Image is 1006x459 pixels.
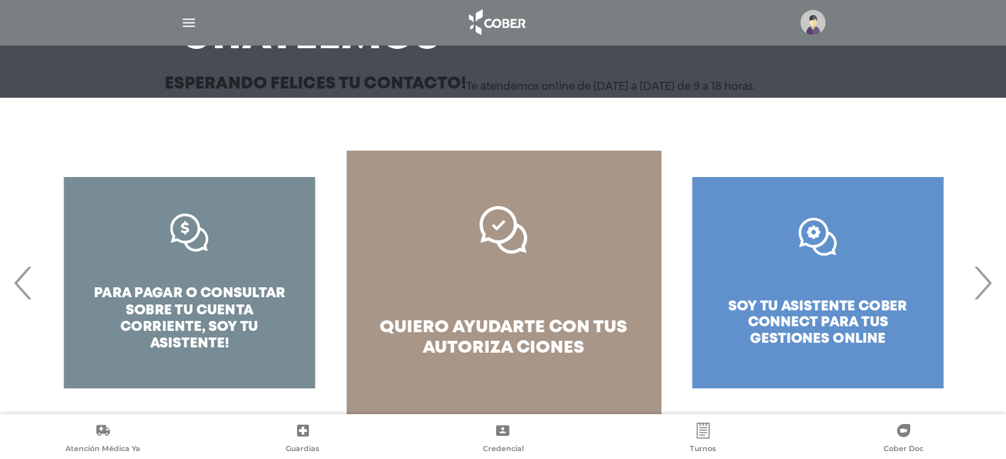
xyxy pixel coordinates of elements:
span: Turnos [690,444,716,456]
img: profile-placeholder.svg [800,10,825,35]
span: quiero ayudarte con tus [380,320,627,335]
p: Te atendemos online de [DATE] a [DATE] de 9 a 18 horas. [466,80,755,92]
a: Atención Médica Ya [3,423,203,456]
h3: Chateemos [181,20,440,55]
span: Cober Doc [884,444,923,456]
span: Previous [11,247,36,318]
a: Turnos [603,423,804,456]
span: Next [970,247,995,318]
a: Credencial [403,423,603,456]
img: Cober_menu-lines-white.svg [181,15,197,31]
a: Cober Doc [803,423,1003,456]
span: Guardias [286,444,319,456]
span: Credencial [482,444,523,456]
span: Atención Médica Ya [65,444,140,456]
img: logo_cober_home-white.png [462,7,531,38]
a: quiero ayudarte con tus autoriza ciones [347,151,661,415]
h3: Esperando felices tu contacto! [165,76,466,92]
span: autoriza ciones [423,340,584,356]
a: Guardias [203,423,403,456]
